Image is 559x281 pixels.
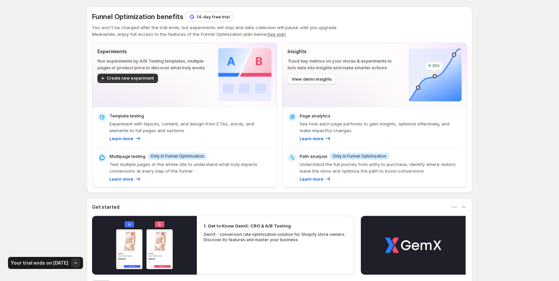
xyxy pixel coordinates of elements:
p: Learn more [300,176,323,182]
a: Learn more [300,135,331,142]
a: Learn more [300,176,331,182]
p: Learn more [109,176,133,182]
p: Page analytics [300,112,330,119]
p: Experiments [97,48,208,55]
p: You won't be charged after the trial ends, but experiments will stop and data collection will pau... [92,24,467,31]
button: Play video [361,216,466,275]
a: Learn more [109,176,141,182]
p: Multipage testing [109,153,145,160]
p: Template testing [109,112,144,119]
p: See how each page performs to gain insights, optimize effectively, and make impactful changes [300,120,462,134]
span: Create new experiment [107,76,154,81]
button: See plan [267,31,286,37]
p: Test multiple pages or the whole site to understand what truly impacts conversions at every step ... [109,161,271,174]
img: Insights [408,48,462,101]
button: View demo insights [288,74,336,84]
h2: 1. Get to Know GemX: CRO & A/B Testing [204,222,291,229]
p: Insights [288,48,398,55]
p: Path analysis [300,153,327,160]
p: Experiment with layouts, content, and design from CTAs, words, and elements to full pages and sec... [109,120,271,134]
a: Learn more [109,135,141,142]
p: Learn more [300,135,323,142]
p: Run experiments by A/B Testing templates, multiple pages or product price to discover what truly ... [97,58,208,71]
p: GemX - conversion rate optimization solution for Shopify store owners. Discover its features and ... [204,232,347,243]
p: Track key metrics on your stores & experiments to turn data into insights and make smarter actions [288,58,398,71]
span: Only in Funnel Optimization [333,154,386,159]
span: Only in Funnel Optimization [151,154,204,159]
h3: Get started [92,204,119,210]
span: Funnel Optimization benefits [92,13,183,21]
h3: Your trial ends on [DATE] [11,260,68,266]
p: Meanwhile, enjoy full access to the features of the Funnel Optimization plan below. [92,31,467,37]
p: 14-day free trial [196,13,230,20]
p: Learn more [109,135,133,142]
button: Create new experiment [97,74,158,83]
button: Play video [92,216,197,275]
p: Understand the full journey from entry to purchase, identify where visitors leave the store and o... [300,161,462,174]
img: 14-day free trial [188,13,195,20]
img: Experiments [218,48,271,101]
span: View demo insights [292,76,332,82]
